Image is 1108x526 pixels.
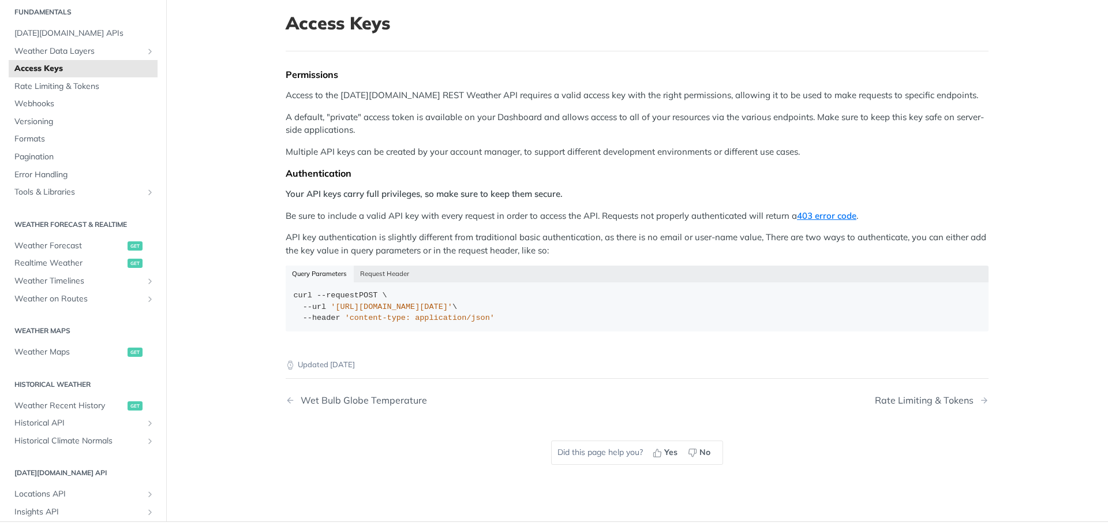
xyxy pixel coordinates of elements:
[14,258,125,269] span: Realtime Weather
[9,326,158,336] h2: Weather Maps
[145,188,155,197] button: Show subpages for Tools & Libraries
[286,383,989,417] nav: Pagination Controls
[14,417,143,429] span: Historical API
[684,444,717,461] button: No
[9,43,158,60] a: Weather Data LayersShow subpages for Weather Data Layers
[303,303,327,311] span: --url
[286,111,989,137] p: A default, "private" access token is available on your Dashboard and allows access to all of your...
[699,446,710,458] span: No
[128,259,143,268] span: get
[317,291,359,300] span: --request
[9,344,158,361] a: Weather Mapsget
[649,444,684,461] button: Yes
[9,148,158,166] a: Pagination
[9,468,158,478] h2: [DATE][DOMAIN_NAME] API
[145,294,155,304] button: Show subpages for Weather on Routes
[9,95,158,113] a: Webhooks
[14,186,143,198] span: Tools & Libraries
[294,291,312,300] span: curl
[9,379,158,390] h2: Historical Weather
[14,240,125,252] span: Weather Forecast
[286,146,989,159] p: Multiple API keys can be created by your account manager, to support different development enviro...
[294,290,981,324] div: POST \ \
[9,184,158,201] a: Tools & LibrariesShow subpages for Tools & Libraries
[145,508,155,517] button: Show subpages for Insights API
[128,348,143,357] span: get
[9,486,158,503] a: Locations APIShow subpages for Locations API
[145,419,155,428] button: Show subpages for Historical API
[286,395,587,406] a: Previous Page: Wet Bulb Globe Temperature
[9,60,158,77] a: Access Keys
[286,13,989,33] h1: Access Keys
[145,277,155,286] button: Show subpages for Weather Timelines
[286,167,989,179] div: Authentication
[14,133,155,145] span: Formats
[9,415,158,432] a: Historical APIShow subpages for Historical API
[14,28,155,39] span: [DATE][DOMAIN_NAME] APIs
[14,116,155,128] span: Versioning
[14,435,143,447] span: Historical Climate Normals
[286,210,989,223] p: Be sure to include a valid API key with every request in order to access the API. Requests not pr...
[9,25,158,42] a: [DATE][DOMAIN_NAME] APIs
[14,81,155,92] span: Rate Limiting & Tokens
[14,488,143,500] span: Locations API
[286,188,563,199] strong: Your API keys carry full privileges, so make sure to keep them secure.
[14,46,143,57] span: Weather Data Layers
[128,241,143,251] span: get
[286,359,989,371] p: Updated [DATE]
[9,78,158,95] a: Rate Limiting & Tokens
[14,400,125,412] span: Weather Recent History
[286,231,989,257] p: API key authentication is slightly different from traditional basic authentication, as there is n...
[128,401,143,411] span: get
[286,89,989,102] p: Access to the [DATE][DOMAIN_NAME] REST Weather API requires a valid access key with the right per...
[331,303,452,311] span: '[URL][DOMAIN_NAME][DATE]'
[9,166,158,184] a: Error Handling
[9,237,158,255] a: Weather Forecastget
[14,169,155,181] span: Error Handling
[14,63,155,74] span: Access Keys
[14,98,155,110] span: Webhooks
[145,437,155,446] button: Show subpages for Historical Climate Normals
[9,113,158,130] a: Versioning
[9,432,158,450] a: Historical Climate NormalsShow subpages for Historical Climate Normals
[286,69,989,80] div: Permissions
[145,490,155,499] button: Show subpages for Locations API
[14,275,143,287] span: Weather Timelines
[797,210,856,221] a: 403 error code
[9,503,158,521] a: Insights APIShow subpages for Insights API
[9,255,158,272] a: Realtime Weatherget
[354,266,416,282] button: Request Header
[14,151,155,163] span: Pagination
[145,47,155,56] button: Show subpages for Weather Data Layers
[551,441,723,465] div: Did this page help you?
[9,273,158,290] a: Weather TimelinesShow subpages for Weather Timelines
[875,395,979,406] div: Rate Limiting & Tokens
[295,395,427,406] div: Wet Bulb Globe Temperature
[9,130,158,148] a: Formats
[14,506,143,518] span: Insights API
[875,395,989,406] a: Next Page: Rate Limiting & Tokens
[14,346,125,358] span: Weather Maps
[9,290,158,308] a: Weather on RoutesShow subpages for Weather on Routes
[664,446,677,458] span: Yes
[303,314,340,322] span: --header
[9,7,158,17] h2: Fundamentals
[345,314,495,322] span: 'content-type: application/json'
[9,219,158,230] h2: Weather Forecast & realtime
[9,397,158,415] a: Weather Recent Historyget
[14,293,143,305] span: Weather on Routes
